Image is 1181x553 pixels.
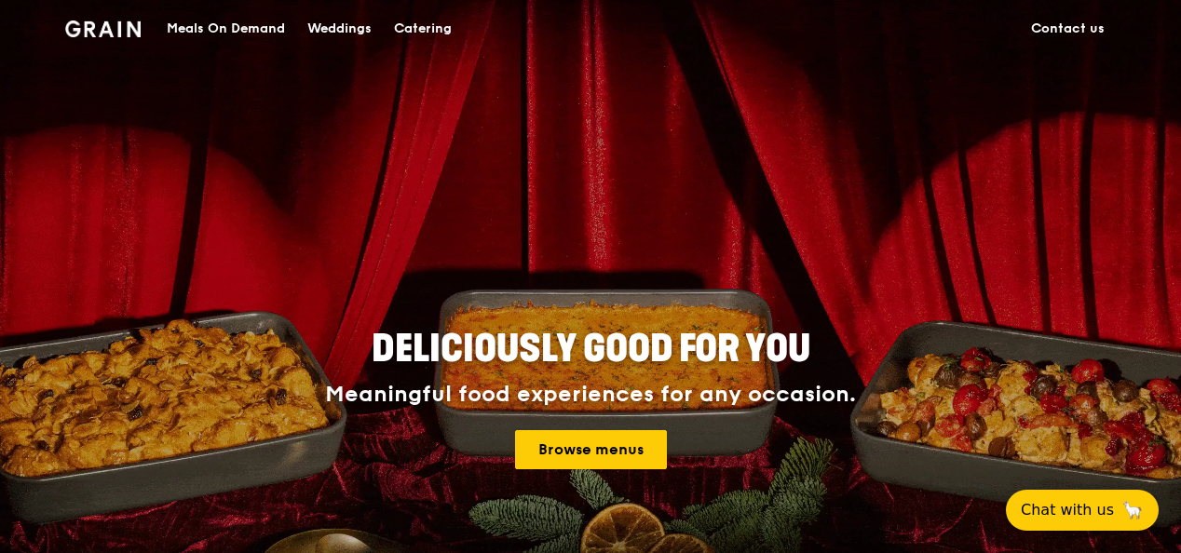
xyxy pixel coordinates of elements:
a: Browse menus [515,430,667,469]
img: Grain [65,20,141,37]
div: Catering [394,1,452,57]
div: Weddings [307,1,372,57]
span: Chat with us [1021,499,1114,521]
span: 🦙 [1121,499,1144,521]
a: Catering [383,1,463,57]
a: Weddings [296,1,383,57]
button: Chat with us🦙 [1006,490,1159,531]
a: Contact us [1020,1,1116,57]
div: Meals On Demand [167,1,285,57]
